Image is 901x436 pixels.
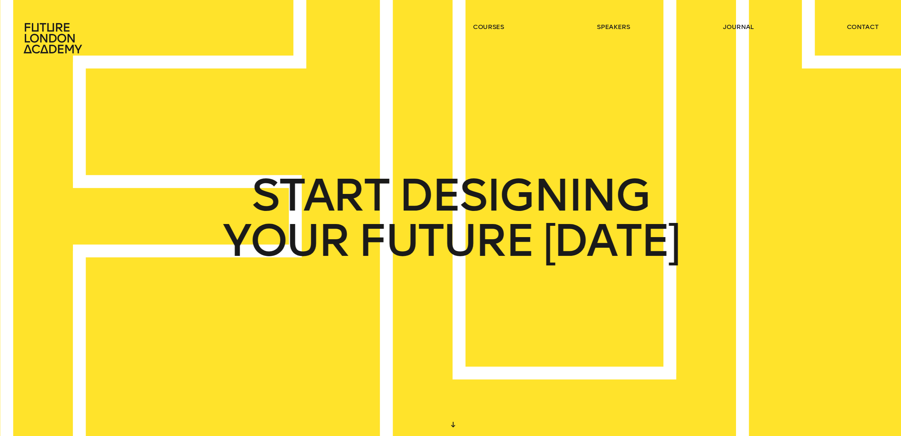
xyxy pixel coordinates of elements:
[473,23,504,31] a: courses
[358,218,533,263] span: FUTURE
[723,23,754,31] a: journal
[597,23,630,31] a: speakers
[222,218,348,263] span: YOUR
[847,23,879,31] a: contact
[251,173,388,218] span: START
[543,218,679,263] span: [DATE]
[398,173,649,218] span: DESIGNING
